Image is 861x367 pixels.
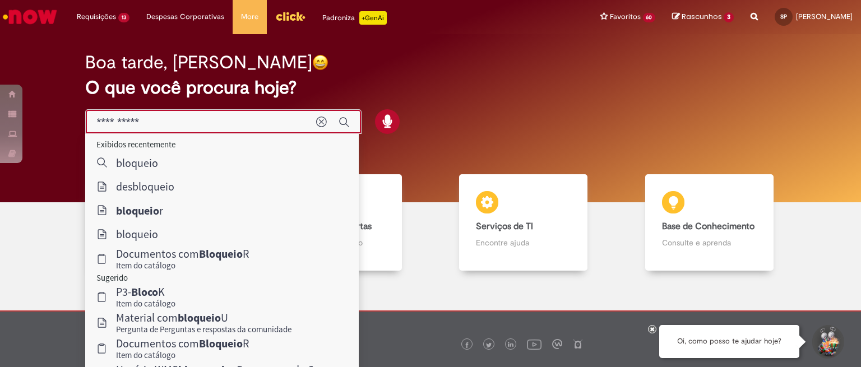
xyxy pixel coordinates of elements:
[508,342,513,349] img: logo_footer_linkedin.png
[118,13,129,22] span: 13
[811,325,844,359] button: Iniciar Conversa de Suporte
[85,53,312,72] h2: Boa tarde, [PERSON_NAME]
[780,13,787,20] span: SP
[430,174,617,271] a: Serviços de TI Encontre ajuda
[724,12,734,22] span: 3
[59,174,245,271] a: Tirar dúvidas Tirar dúvidas com Lupi Assist e Gen Ai
[527,337,541,351] img: logo_footer_youtube.png
[662,221,754,232] b: Base de Conhecimento
[573,339,583,349] img: logo_footer_naosei.png
[322,11,387,25] div: Padroniza
[659,325,799,358] div: Oi, como posso te ajudar hoje?
[1,6,59,28] img: ServiceNow
[85,78,776,97] h2: O que você procura hoje?
[359,11,387,25] p: +GenAi
[672,12,734,22] a: Rascunhos
[617,174,803,271] a: Base de Conhecimento Consulte e aprenda
[552,339,562,349] img: logo_footer_workplace.png
[312,54,328,71] img: happy-face.png
[476,221,533,232] b: Serviços de TI
[77,11,116,22] span: Requisições
[682,11,722,22] span: Rascunhos
[796,12,853,21] span: [PERSON_NAME]
[476,237,571,248] p: Encontre ajuda
[275,8,305,25] img: click_logo_yellow_360x200.png
[662,237,757,248] p: Consulte e aprenda
[486,342,492,348] img: logo_footer_twitter.png
[464,342,470,348] img: logo_footer_facebook.png
[241,11,258,22] span: More
[610,11,641,22] span: Favoritos
[643,13,656,22] span: 60
[146,11,224,22] span: Despesas Corporativas
[290,221,372,232] b: Catálogo de Ofertas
